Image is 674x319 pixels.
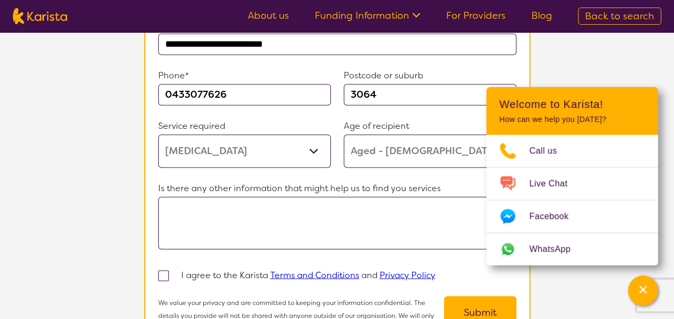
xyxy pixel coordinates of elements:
[486,233,658,265] a: Web link opens in a new tab.
[486,87,658,265] div: Channel Menu
[248,9,289,22] a: About us
[344,118,516,134] p: Age of recipient
[270,269,359,280] a: Terms and Conditions
[499,98,645,111] h2: Welcome to Karista!
[158,180,516,197] p: Is there any other information that might help us to find you services
[380,269,435,280] a: Privacy Policy
[499,115,645,124] p: How can we help you [DATE]?
[181,267,435,283] p: I agree to the Karista and
[13,8,67,24] img: Karista logo
[529,241,583,257] span: WhatsApp
[486,135,658,265] ul: Choose channel
[529,143,570,159] span: Call us
[529,176,580,192] span: Live Chat
[531,9,552,22] a: Blog
[344,68,516,84] p: Postcode or suburb
[158,68,331,84] p: Phone*
[578,8,661,25] a: Back to search
[628,275,658,306] button: Channel Menu
[585,10,654,23] span: Back to search
[158,118,331,134] p: Service required
[529,208,581,224] span: Facebook
[315,9,420,22] a: Funding Information
[446,9,506,22] a: For Providers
